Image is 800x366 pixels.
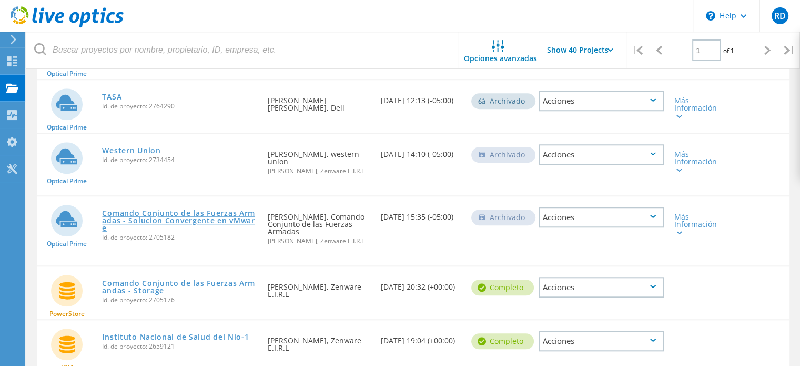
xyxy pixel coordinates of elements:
[539,331,664,351] div: Acciones
[471,333,534,349] div: completo
[47,71,87,77] span: Optical Prime
[539,277,664,298] div: Acciones
[102,157,257,163] span: Id. de proyecto: 2734454
[539,207,664,227] div: Acciones
[723,46,734,55] span: of 1
[539,91,664,111] div: Acciones
[376,80,466,115] div: [DATE] 12:13 (-05:00)
[262,196,376,255] div: [PERSON_NAME], Comando Conjunto de las Fuerzas Armadas
[102,280,257,294] a: Comando Conjunto de las Fuerzas Armandas - Storage
[268,238,370,244] span: [PERSON_NAME], Zenware E.I.R.L
[471,210,535,225] div: Archivado
[674,97,724,119] div: Más Información
[26,32,459,68] input: Buscar proyectos por nombre, propietario, ID, empresa, etc.
[471,147,535,163] div: Archivado
[268,168,370,174] span: [PERSON_NAME], Zenware E.I.R.L
[464,55,537,62] span: Opciones avanzadas
[674,213,724,235] div: Más Información
[47,241,87,247] span: Optical Prime
[376,196,466,231] div: [DATE] 15:35 (-05:00)
[102,333,249,341] a: Instituto Nacional de Salud del Nio-1
[376,134,466,169] div: [DATE] 14:10 (-05:00)
[11,22,124,29] a: Live Optics Dashboard
[376,266,466,301] div: [DATE] 20:32 (+00:00)
[102,297,257,303] span: Id. de proyecto: 2705176
[471,93,535,109] div: Archivado
[102,103,257,110] span: Id. de proyecto: 2764290
[539,144,664,165] div: Acciones
[49,311,85,317] span: PowerStore
[47,178,87,184] span: Optical Prime
[262,266,376,309] div: [PERSON_NAME], Zenware E.I.R.L
[102,343,257,350] span: Id. de proyecto: 2659121
[706,11,715,21] svg: \n
[102,147,160,154] a: Western Union
[102,93,121,101] a: TASA
[262,134,376,185] div: [PERSON_NAME], western union
[376,320,466,355] div: [DATE] 19:04 (+00:00)
[262,320,376,362] div: [PERSON_NAME], Zenware E.I.R.L
[47,124,87,131] span: Optical Prime
[102,210,257,232] a: Comando Conjunto de las Fuerzas Armadas - Solucion Convergente en vMware
[262,80,376,122] div: [PERSON_NAME] [PERSON_NAME], Dell
[471,280,534,295] div: completo
[778,32,800,69] div: |
[102,234,257,241] span: Id. de proyecto: 2705182
[674,151,724,173] div: Más Información
[626,32,648,69] div: |
[774,12,785,20] span: RD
